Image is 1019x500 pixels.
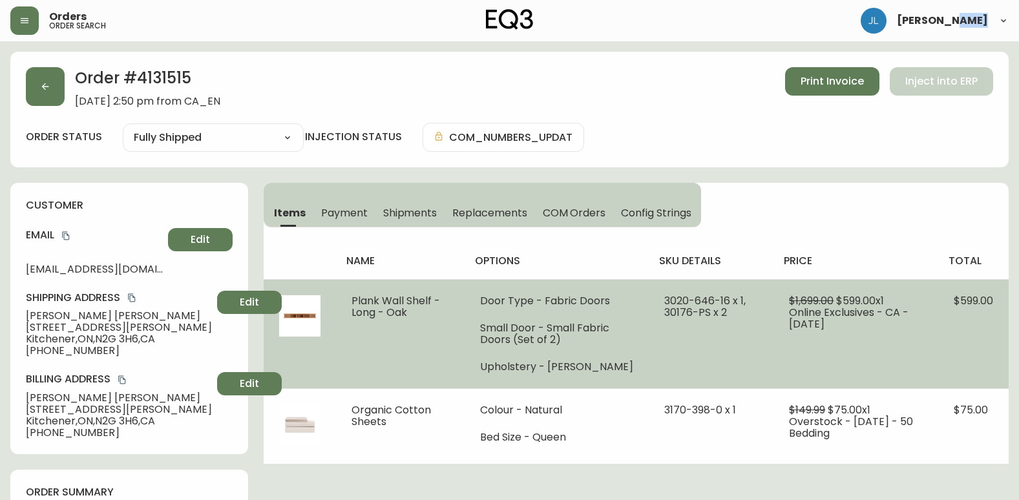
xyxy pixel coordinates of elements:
[49,22,106,30] h5: order search
[321,206,368,220] span: Payment
[789,293,834,308] span: $1,699.00
[621,206,691,220] span: Config Strings
[475,254,638,268] h4: options
[26,392,212,404] span: [PERSON_NAME] [PERSON_NAME]
[664,293,746,320] span: 3020-646-16 x 1, 30176-PS x 2
[59,229,72,242] button: copy
[452,206,527,220] span: Replacements
[954,293,993,308] span: $599.00
[49,12,87,22] span: Orders
[659,254,764,268] h4: sku details
[861,8,887,34] img: 1c9c23e2a847dab86f8017579b61559c
[75,96,220,107] span: [DATE] 2:50 pm from CA_EN
[949,254,998,268] h4: total
[785,67,879,96] button: Print Invoice
[480,432,633,443] li: Bed Size - Queen
[240,377,259,391] span: Edit
[784,254,928,268] h4: price
[75,67,220,96] h2: Order # 4131515
[217,372,282,395] button: Edit
[240,295,259,309] span: Edit
[26,228,163,242] h4: Email
[789,402,825,417] span: $149.99
[26,333,212,345] span: Kitchener , ON , N2G 3H6 , CA
[26,322,212,333] span: [STREET_ADDRESS][PERSON_NAME]
[801,74,864,89] span: Print Invoice
[26,310,212,322] span: [PERSON_NAME] [PERSON_NAME]
[26,291,212,305] h4: Shipping Address
[26,404,212,415] span: [STREET_ADDRESS][PERSON_NAME]
[26,264,163,275] span: [EMAIL_ADDRESS][DOMAIN_NAME]
[836,293,884,308] span: $599.00 x 1
[789,305,909,331] span: Online Exclusives - CA - [DATE]
[664,402,736,417] span: 3170-398-0 x 1
[217,291,282,314] button: Edit
[116,373,129,386] button: copy
[168,228,233,251] button: Edit
[279,295,320,337] img: 016c8e02-e4db-4fc7-9608-fff261e91f0cOptional[plank-wall-shelf-long-oak-wood].jpg
[26,198,233,213] h4: customer
[346,254,454,268] h4: name
[897,16,988,26] span: [PERSON_NAME]
[954,402,988,417] span: $75.00
[26,415,212,427] span: Kitchener , ON , N2G 3H6 , CA
[26,130,102,144] label: order status
[543,206,606,220] span: COM Orders
[352,293,440,320] span: Plank Wall Shelf - Long - Oak
[305,130,402,144] h4: injection status
[26,372,212,386] h4: Billing Address
[125,291,138,304] button: copy
[383,206,437,220] span: Shipments
[352,402,431,429] span: Organic Cotton Sheets
[828,402,870,417] span: $75.00 x 1
[480,295,633,307] li: Door Type - Fabric Doors
[274,206,306,220] span: Items
[789,414,913,441] span: Overstock - [DATE] - 50 Bedding
[26,345,212,357] span: [PHONE_NUMBER]
[26,427,212,439] span: [PHONE_NUMBER]
[486,9,534,30] img: logo
[480,361,633,373] li: Upholstery - [PERSON_NAME]
[279,404,320,446] img: 30195684-2611-4f30-8e80-658a8206bd8f.jpg
[480,404,633,416] li: Colour - Natural
[26,485,233,499] h4: order summary
[480,322,633,346] li: Small Door - Small Fabric Doors (Set of 2)
[191,233,210,247] span: Edit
